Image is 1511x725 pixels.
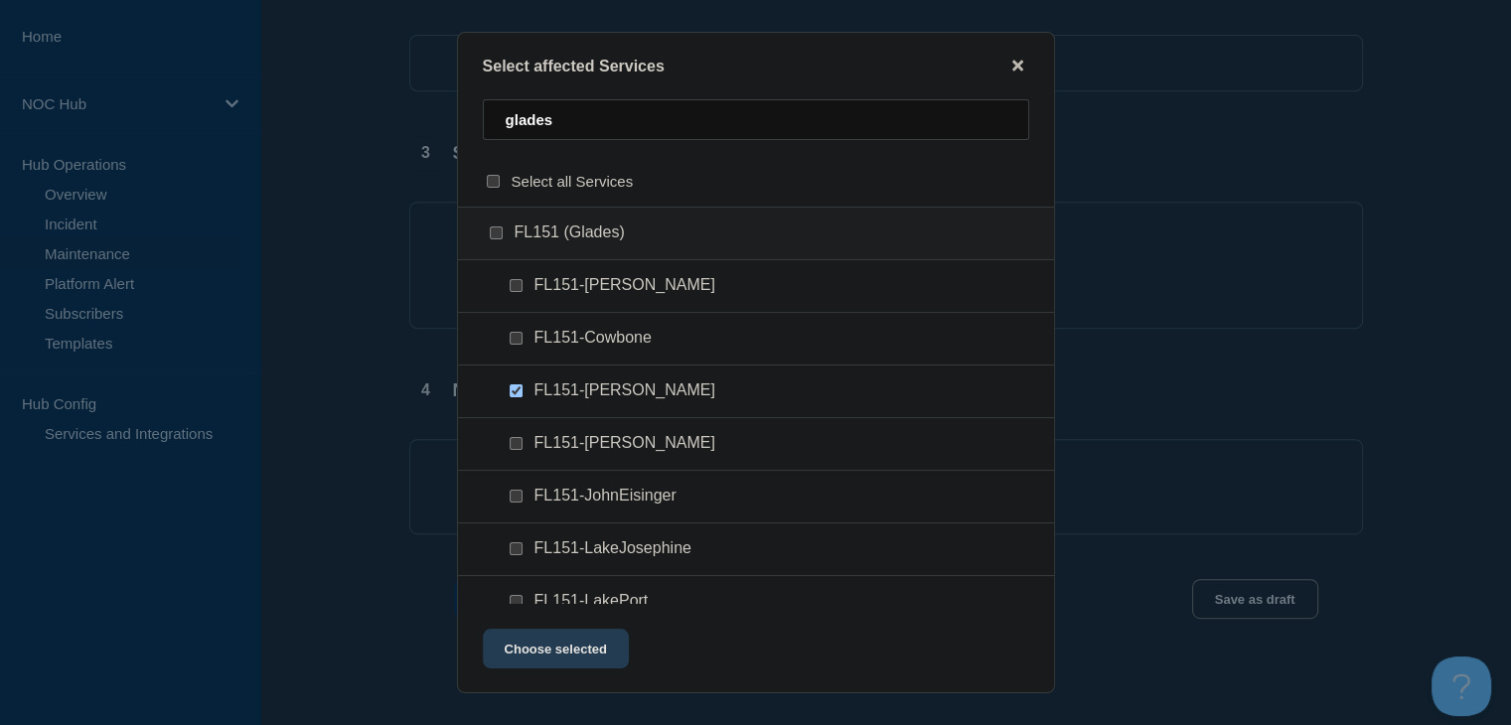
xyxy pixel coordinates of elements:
input: FL151-Cowbone checkbox [510,332,523,345]
button: close button [1006,57,1029,75]
input: FL151 (Glades) checkbox [490,226,503,239]
div: FL151 (Glades) [458,207,1054,260]
span: FL151-LakePort [534,592,649,612]
div: Select affected Services [458,57,1054,75]
button: Choose selected [483,629,629,668]
input: FL151-LakePort checkbox [510,595,523,608]
span: Select all Services [512,173,634,190]
input: FL151-Drake checkbox [510,384,523,397]
input: FL151-JohnEisinger checkbox [510,490,523,503]
span: FL151-[PERSON_NAME] [534,434,715,454]
input: FL151-Bassinger checkbox [510,279,523,292]
input: Search [483,99,1029,140]
span: FL151-JohnEisinger [534,487,677,507]
span: FL151-LakeJosephine [534,539,691,559]
input: FL151-Hensley checkbox [510,437,523,450]
span: FL151-[PERSON_NAME] [534,381,715,401]
input: select all checkbox [487,175,500,188]
span: FL151-Cowbone [534,329,652,349]
span: FL151-[PERSON_NAME] [534,276,715,296]
input: FL151-LakeJosephine checkbox [510,542,523,555]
